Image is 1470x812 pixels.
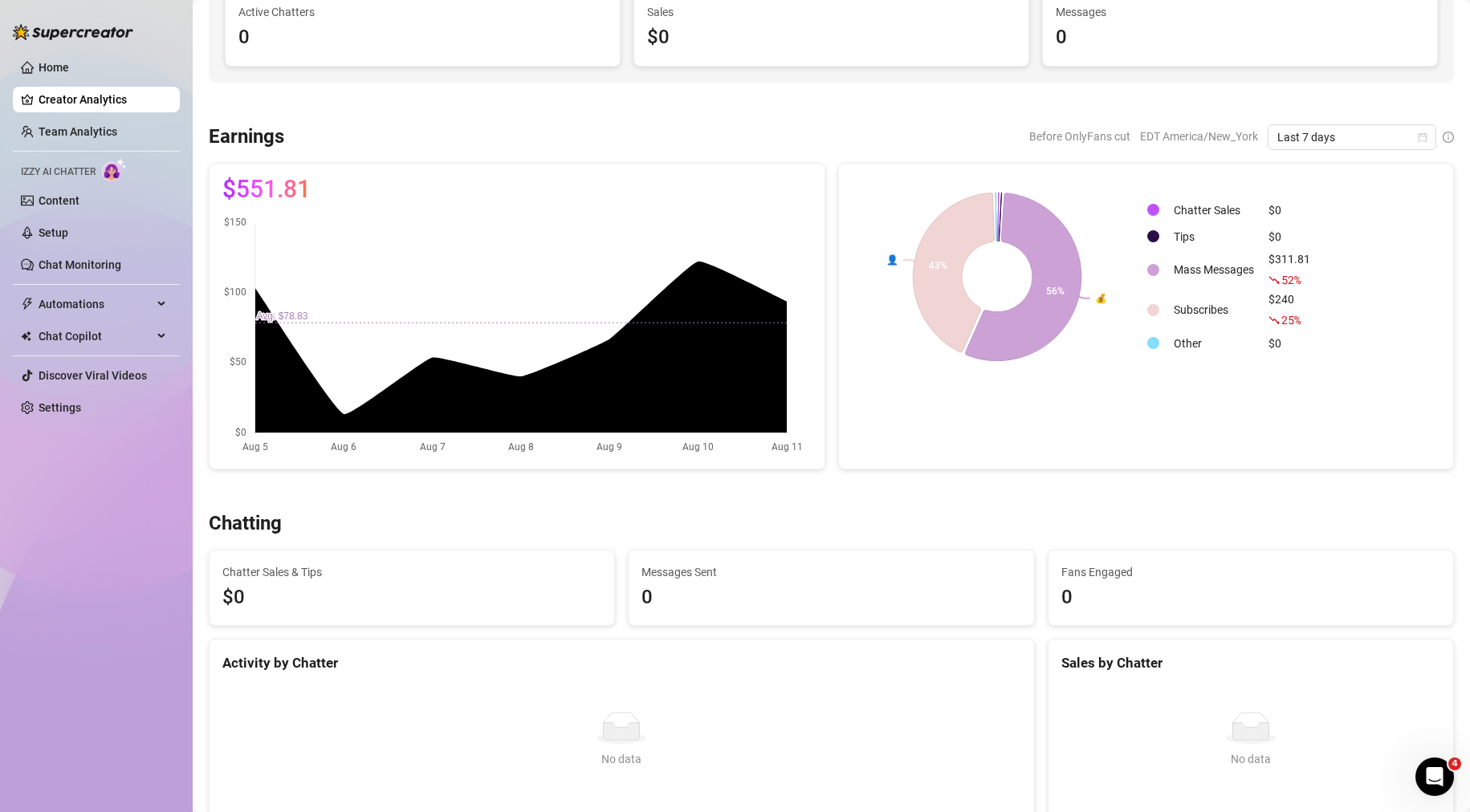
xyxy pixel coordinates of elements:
[21,298,34,311] span: thunderbolt
[1029,124,1130,148] span: Before OnlyFans cut
[222,563,601,581] span: Chatter Sales & Tips
[21,164,96,180] span: Izzy AI Chatter
[1268,228,1310,246] div: $0
[1167,290,1260,329] td: Subscribes
[1268,274,1280,286] span: fall
[647,22,1016,53] div: $0
[209,124,284,150] h3: Earnings
[1268,201,1310,219] div: $0
[1281,272,1300,287] span: 52 %
[1061,583,1440,613] div: 0
[209,511,282,537] h3: Chatting
[1167,250,1260,289] td: Mass Messages
[21,331,31,342] img: Chat Copilot
[1281,312,1300,327] span: 25 %
[1268,335,1310,352] div: $0
[1268,315,1280,326] span: fall
[39,401,81,414] a: Settings
[102,158,127,181] img: AI Chatter
[1140,124,1258,148] span: EDT America/New_York
[39,291,153,317] span: Automations
[39,125,117,138] a: Team Analytics
[1268,250,1310,289] div: $311.81
[222,177,311,202] span: $551.81
[1061,563,1440,581] span: Fans Engaged
[1068,750,1434,768] div: No data
[39,194,79,207] a: Content
[641,583,1020,613] div: 0
[222,652,1021,674] div: Activity by Chatter
[1094,292,1106,304] text: 💰
[39,258,121,271] a: Chat Monitoring
[647,3,1016,21] span: Sales
[229,750,1015,768] div: No data
[1061,652,1440,674] div: Sales by Chatter
[1443,132,1454,143] span: info-circle
[1448,757,1461,770] span: 4
[1056,22,1424,53] div: 0
[39,323,153,349] span: Chat Copilot
[1167,197,1260,222] td: Chatter Sales
[1056,3,1424,21] span: Messages
[1167,224,1260,249] td: Tips
[13,24,133,40] img: logo-BBDzfeDw.svg
[1167,331,1260,355] td: Other
[238,22,607,53] div: 0
[39,61,69,74] a: Home
[1268,290,1310,329] div: $240
[238,3,607,21] span: Active Chatters
[1415,757,1454,796] iframe: Intercom live chat
[886,254,898,266] text: 👤
[39,369,147,382] a: Discover Viral Videos
[641,563,1020,581] span: Messages Sent
[222,583,601,613] span: $0
[1277,125,1427,149] span: Last 7 days
[1418,132,1427,142] span: calendar
[39,87,167,112] a: Creator Analytics
[39,226,68,239] a: Setup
